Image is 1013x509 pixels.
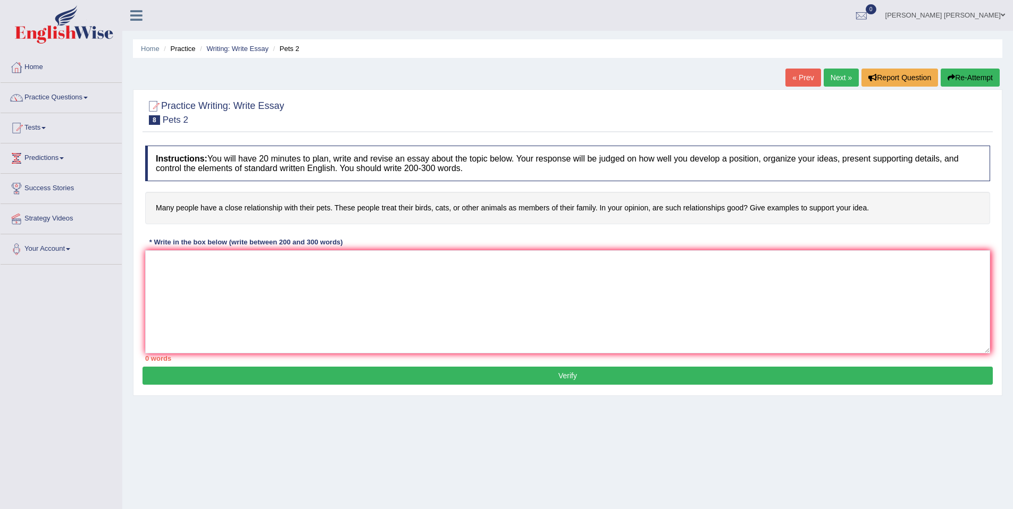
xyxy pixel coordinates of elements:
[271,44,299,54] li: Pets 2
[1,53,122,79] a: Home
[156,154,207,163] b: Instructions:
[785,69,821,87] a: « Prev
[1,113,122,140] a: Tests
[145,98,284,125] h2: Practice Writing: Write Essay
[861,69,938,87] button: Report Question
[145,237,347,248] div: * Write in the box below (write between 200 and 300 words)
[1,204,122,231] a: Strategy Videos
[1,143,122,170] a: Predictions
[161,44,195,54] li: Practice
[141,45,160,53] a: Home
[145,192,990,224] h4: Many people have a close relationship with their pets. These people treat their birds, cats, or o...
[1,83,122,109] a: Practice Questions
[206,45,269,53] a: Writing: Write Essay
[143,367,993,385] button: Verify
[1,234,122,261] a: Your Account
[163,115,188,125] small: Pets 2
[824,69,859,87] a: Next »
[1,174,122,200] a: Success Stories
[941,69,1000,87] button: Re-Attempt
[145,353,990,363] div: 0 words
[145,146,990,181] h4: You will have 20 minutes to plan, write and revise an essay about the topic below. Your response ...
[149,115,160,125] span: 8
[866,4,876,14] span: 0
